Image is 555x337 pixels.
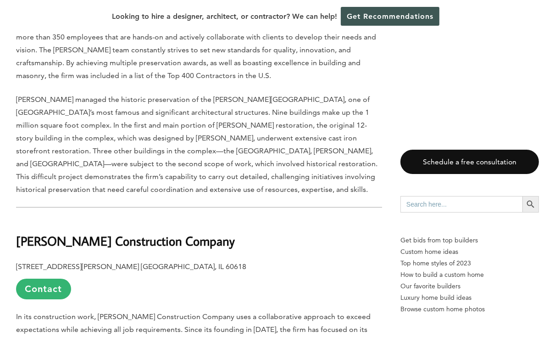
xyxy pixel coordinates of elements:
[400,292,539,303] a: Luxury home build ideas
[400,281,539,292] a: Our favorite builders
[400,235,539,246] p: Get bids from top builders
[400,196,522,213] input: Search here...
[341,7,439,26] a: Get Recommendations
[400,246,539,258] a: Custom home ideas
[400,258,539,269] a: Top home styles of 2023
[16,233,235,249] b: [PERSON_NAME] Construction Company
[526,199,536,209] svg: Search
[16,279,71,299] a: Contact
[16,95,377,194] span: [PERSON_NAME] managed the historic preservation of the [PERSON_NAME][GEOGRAPHIC_DATA], one of [GE...
[400,269,539,281] a: How to build a custom home
[16,262,246,271] b: [STREET_ADDRESS][PERSON_NAME] [GEOGRAPHIC_DATA], IL 60618
[400,303,539,315] a: Browse custom home photos
[400,150,539,174] a: Schedule a free consultation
